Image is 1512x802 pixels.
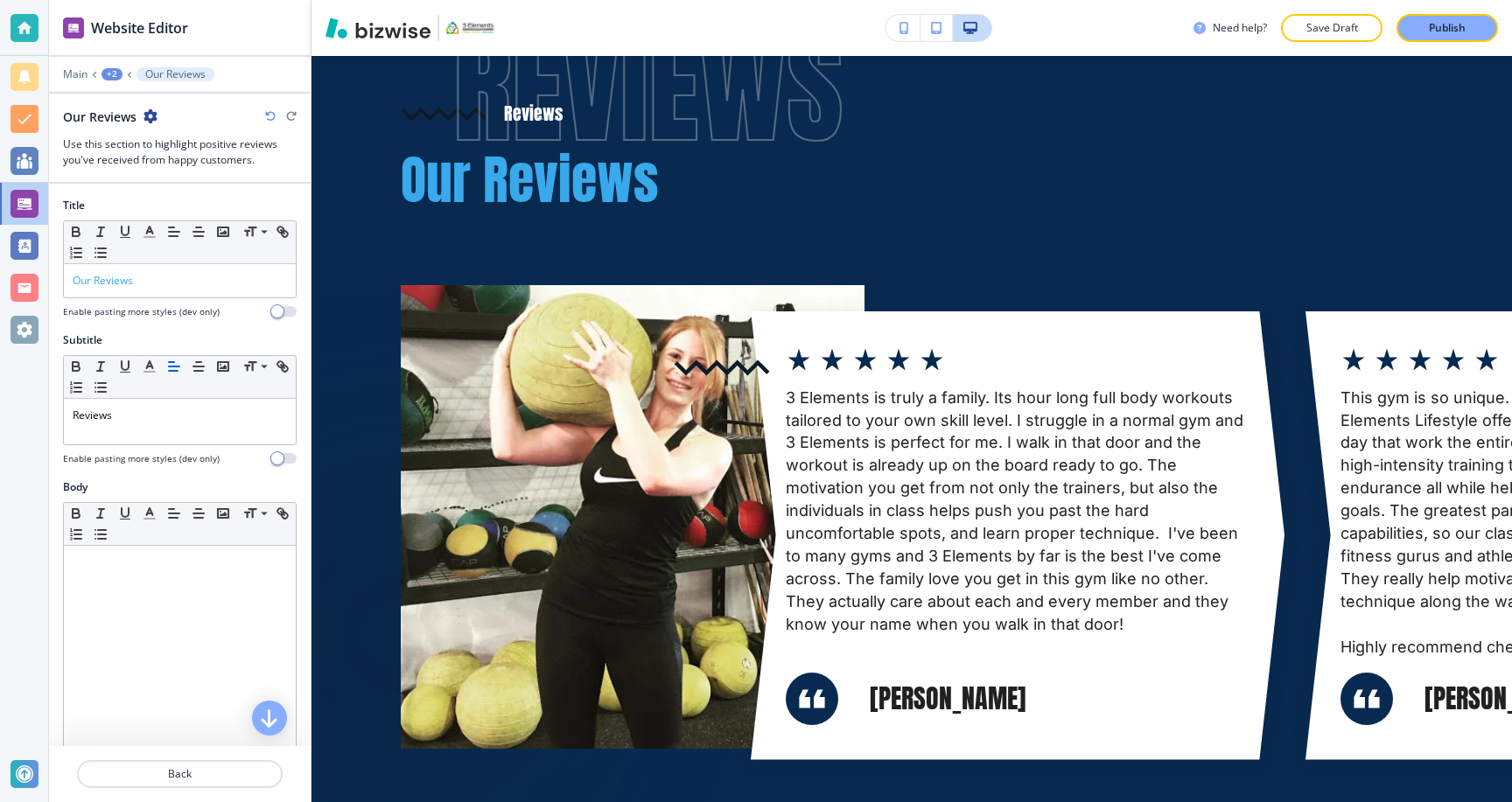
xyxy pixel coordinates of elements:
[63,452,220,465] h4: Enable pasting more styles (dev only)
[1213,20,1267,36] h3: Need help?
[401,285,864,749] img: 7ffa1da32d035ee6bf79632d135a11f4.webp
[73,408,287,423] p: Reviews
[63,17,84,38] img: editor icon
[145,68,206,80] p: Our Reviews
[63,305,220,318] h4: Enable pasting more styles (dev only)
[1304,20,1360,36] p: Save Draft
[63,68,87,80] button: Main
[77,760,283,788] button: Back
[136,67,214,81] button: Our Reviews
[325,17,430,38] img: Bizwise Logo
[63,108,136,126] h2: Our Reviews
[401,140,658,220] span: Our Reviews
[1396,14,1498,42] button: Publish
[446,22,493,35] img: Your Logo
[786,387,1249,636] p: 3 Elements is truly a family. Its hour long full body workouts tailored to your own skill level. ...
[504,103,563,124] p: Reviews
[63,479,87,495] h2: Body
[63,332,102,348] h2: Subtitle
[63,198,85,213] h2: Title
[79,766,281,782] p: Back
[1281,14,1382,42] button: Save Draft
[870,681,1026,716] h5: [PERSON_NAME]
[1429,20,1466,36] p: Publish
[63,136,297,168] h3: Use this section to highlight positive reviews you've received from happy customers.
[101,68,122,80] button: +2
[73,273,133,288] span: Our Reviews
[453,7,1188,170] p: Reviews
[91,17,188,38] h2: Website Editor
